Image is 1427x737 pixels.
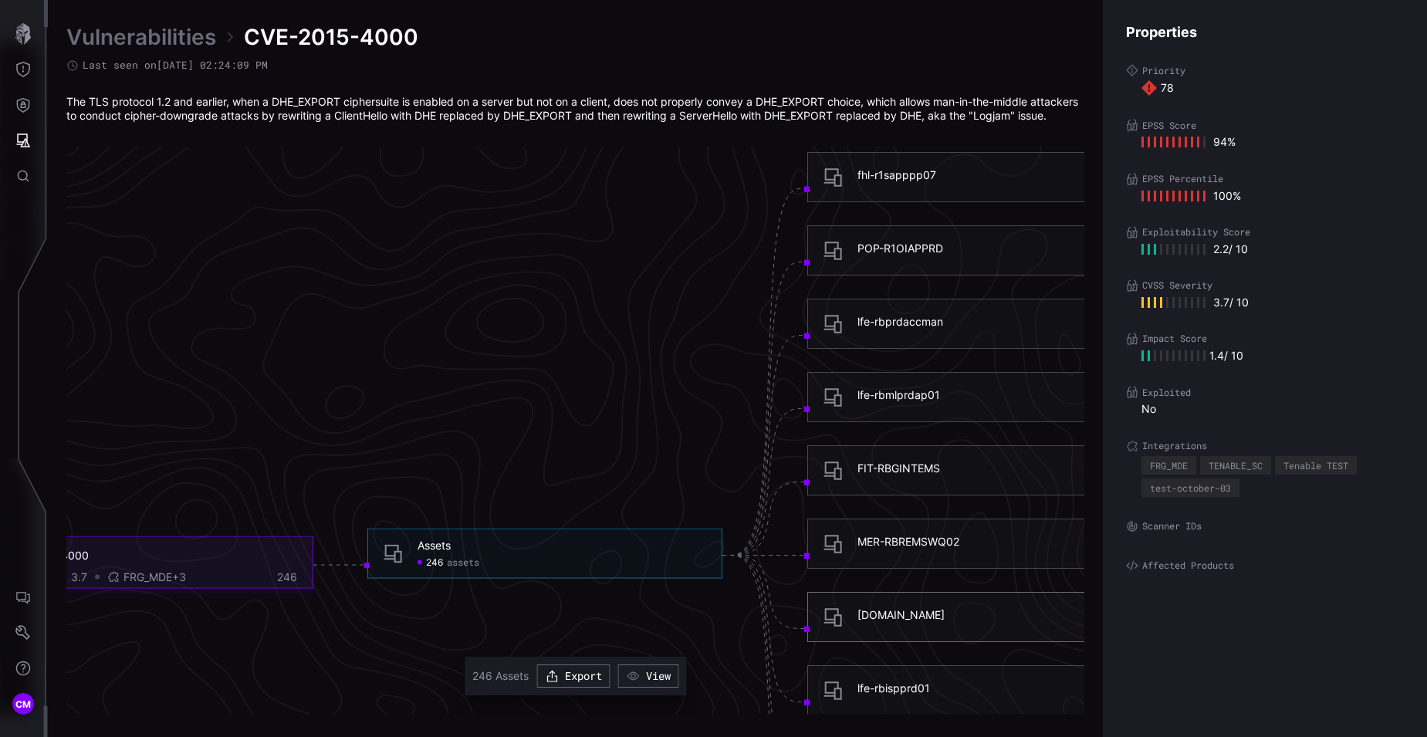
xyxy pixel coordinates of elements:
[857,168,936,182] div: fhl-r1sapppp07
[617,664,678,688] button: View
[1141,135,1236,149] div: 94 %
[1126,119,1404,131] label: EPSS Score
[857,388,940,402] div: lfe-rbmlprdap01
[536,664,610,688] button: Export
[157,58,268,72] time: [DATE] 02:24:09 PM
[857,315,943,329] div: lfe-rbprdaccman
[1126,520,1404,532] label: Scanner IDs
[857,681,930,695] div: lfe-rbispprd01
[172,570,186,583] span: +3
[1141,349,1404,363] div: 1.4 / 10
[244,23,418,51] span: CVE-2015-4000
[472,669,529,682] span: 246 Assets
[1126,440,1404,452] label: Integrations
[1126,333,1404,345] label: Impact Score
[1,686,46,722] button: CM
[1150,461,1188,470] div: FRG_MDE
[1126,226,1404,238] label: Exploitability Score
[66,23,216,51] a: Vulnerabilities
[1209,461,1263,470] div: TENABLE_SC
[1126,279,1404,292] label: CVSS Severity
[857,608,945,622] div: [DOMAIN_NAME]
[66,95,1084,123] div: The TLS protocol 1.2 and earlier, when a DHE_EXPORT ciphersuite is enabled on a server but not on...
[5,548,297,562] div: CVE-2015-4000
[83,59,268,72] span: Last seen on
[447,556,479,568] span: assets
[1283,461,1348,470] div: Tenable TEST
[71,570,87,583] div: 3.7
[123,570,186,583] span: FRG_MDE
[1126,173,1404,185] label: EPSS Percentile
[1126,560,1404,572] label: Affected Products
[1141,80,1404,96] div: 78
[1126,23,1404,41] h4: Properties
[1126,386,1404,398] label: Exploited
[259,570,297,583] div: 246
[1141,402,1404,416] div: No
[857,535,959,549] div: MER-RBREMSWQ02
[15,696,32,712] span: CM
[1141,189,1241,203] div: 100 %
[1141,242,1248,256] div: 2.2 / 10
[1126,64,1404,76] label: Priority
[857,461,940,475] div: FIT-RBGINTEMS
[857,242,943,255] div: POP-R1OIAPPRD
[426,556,443,568] span: 246
[418,538,451,552] div: Assets
[1150,483,1231,492] div: test-october-03
[1141,296,1249,309] div: 3.7 / 10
